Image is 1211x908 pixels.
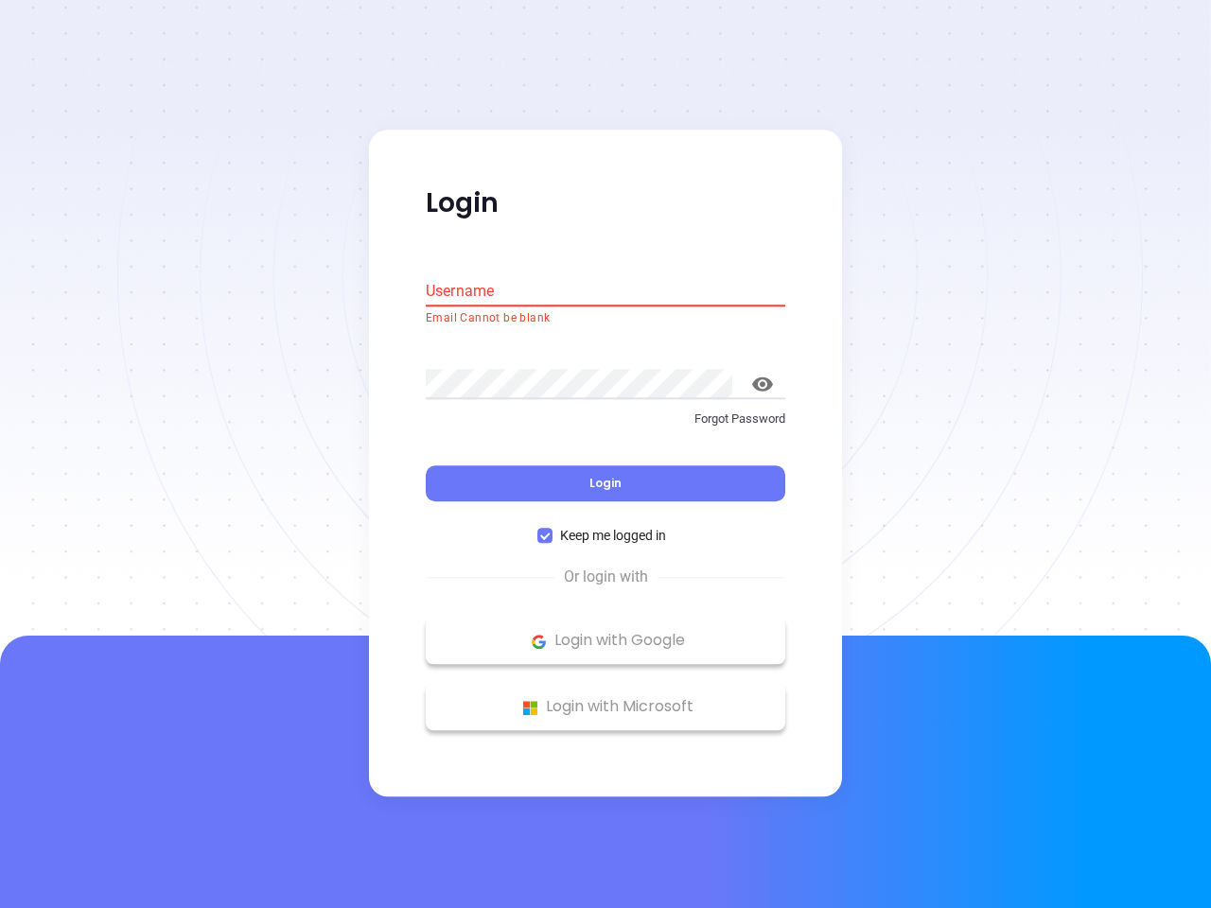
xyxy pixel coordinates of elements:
button: Login [426,466,785,502]
p: Email Cannot be blank [426,309,785,328]
p: Login with Microsoft [435,693,776,722]
button: Microsoft Logo Login with Microsoft [426,684,785,731]
span: Login [589,476,622,492]
img: Microsoft Logo [518,696,542,720]
span: Or login with [554,567,658,589]
p: Login with Google [435,627,776,655]
a: Forgot Password [426,410,785,444]
button: Google Logo Login with Google [426,618,785,665]
p: Login [426,186,785,220]
span: Keep me logged in [553,526,674,547]
p: Forgot Password [426,410,785,428]
img: Google Logo [527,630,551,654]
button: toggle password visibility [740,361,785,407]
